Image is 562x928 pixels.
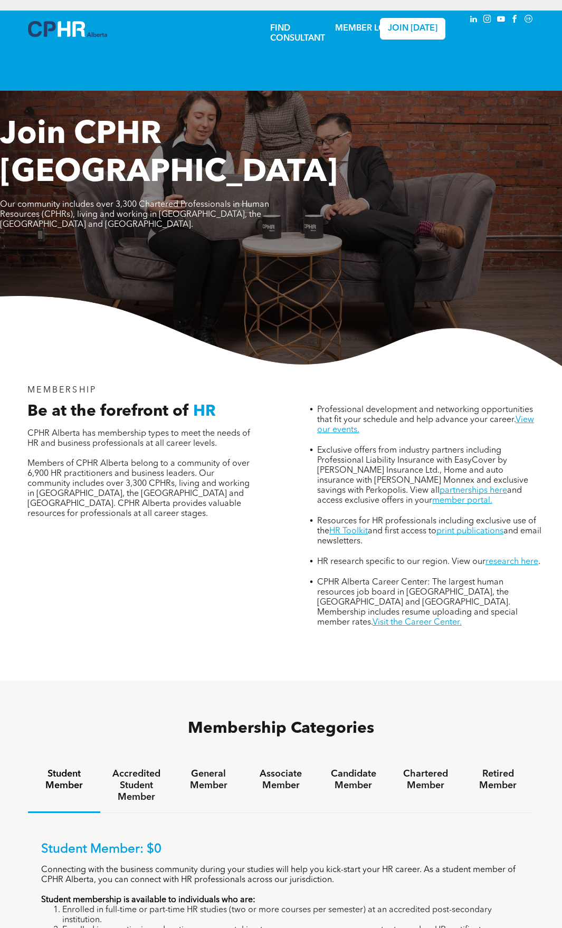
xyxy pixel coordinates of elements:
a: Visit the Career Center. [373,618,462,627]
span: CPHR Alberta Career Center: The largest human resources job board in [GEOGRAPHIC_DATA], the [GEOG... [317,578,518,627]
p: Connecting with the business community during your studies will help you kick-start your HR caree... [41,865,521,885]
a: partnerships here [440,486,507,495]
span: and access exclusive offers in your [317,486,522,505]
a: print publications [436,527,503,535]
a: JOIN [DATE] [380,18,446,40]
a: youtube [496,13,507,27]
span: and first access to [368,527,436,535]
span: Professional development and networking opportunities that fit your schedule and help advance you... [317,406,533,424]
a: Social network [523,13,535,27]
h4: Retired Member [471,768,525,791]
h4: Candidate Member [327,768,380,791]
li: Enrolled in full-time or part-time HR studies (two or more courses per semester) at an accredited... [62,905,521,925]
span: CPHR Alberta has membership types to meet the needs of HR and business professionals at all caree... [27,429,250,448]
a: HR Toolkit [329,527,368,535]
span: and email newsletters. [317,527,541,546]
h4: Associate Member [254,768,308,791]
span: Membership Categories [188,721,374,736]
a: member portal. [432,496,492,505]
a: instagram [482,13,493,27]
span: . [538,558,540,566]
p: Student Member: $0 [41,842,521,857]
a: MEMBER LOGIN [335,24,401,33]
a: facebook [509,13,521,27]
h4: Student Member [37,768,91,791]
span: HR [193,404,216,419]
span: JOIN [DATE] [388,24,437,34]
span: HR research specific to our region. View our [317,558,485,566]
h4: Chartered Member [399,768,452,791]
span: Members of CPHR Alberta belong to a community of over 6,900 HR practitioners and business leaders... [27,460,250,518]
a: View our events. [317,416,534,434]
a: FIND CONSULTANT [270,24,325,43]
h4: General Member [182,768,235,791]
span: MEMBERSHIP [27,386,97,395]
a: linkedin [468,13,480,27]
span: Exclusive offers from industry partners including Professional Liability Insurance with EasyCover... [317,446,528,495]
strong: Student membership is available to individuals who are: [41,896,255,904]
span: Be at the forefront of [27,404,189,419]
img: A blue and white logo for cp alberta [28,21,107,37]
a: research here [485,558,538,566]
span: Resources for HR professionals including exclusive use of the [317,517,536,535]
h4: Accredited Student Member [110,768,163,803]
